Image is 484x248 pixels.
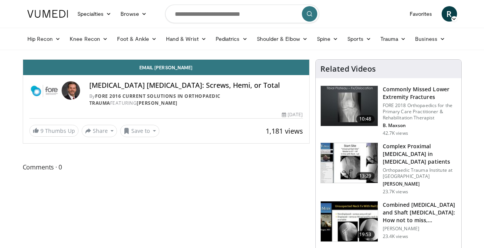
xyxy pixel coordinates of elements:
[73,6,116,22] a: Specialties
[383,167,457,179] p: Orthopaedic Trauma Institute at [GEOGRAPHIC_DATA]
[89,81,303,90] h4: [MEDICAL_DATA] [MEDICAL_DATA]: Screws, Hemi, or Total
[27,10,68,18] img: VuMedi Logo
[383,181,457,187] p: [PERSON_NAME]
[29,125,79,137] a: 9 Thumbs Up
[356,231,375,238] span: 19:53
[23,60,309,75] a: Email [PERSON_NAME]
[137,100,178,106] a: [PERSON_NAME]
[40,127,44,134] span: 9
[383,189,408,195] p: 23.7K views
[23,31,65,47] a: Hip Recon
[282,111,303,118] div: [DATE]
[165,5,319,23] input: Search topics, interventions
[383,226,457,232] p: [PERSON_NAME]
[29,81,59,100] img: FORE 2016 Current Solutions in Orthopaedic Trauma
[320,64,376,74] h4: Related Videos
[116,6,151,22] a: Browse
[376,31,411,47] a: Trauma
[266,126,303,136] span: 1,181 views
[161,31,211,47] a: Hand & Wrist
[321,86,378,126] img: 4aa379b6-386c-4fb5-93ee-de5617843a87.150x105_q85_crop-smart_upscale.jpg
[321,143,378,183] img: 32f9c0e8-c1c1-4c19-a84e-b8c2f56ee032.150x105_q85_crop-smart_upscale.jpg
[321,201,378,241] img: 245459_0002_1.png.150x105_q85_crop-smart_upscale.jpg
[89,93,221,106] a: FORE 2016 Current Solutions in Orthopaedic Trauma
[23,162,310,172] span: Comments 0
[89,93,303,107] div: By FEATURING
[442,6,457,22] a: R
[320,142,457,195] a: 13:29 Complex Proximal [MEDICAL_DATA] in [MEDICAL_DATA] patients Orthopaedic Trauma Institute at ...
[383,85,457,101] h3: Commonly Missed Lower Extremity Fractures
[405,6,437,22] a: Favorites
[120,125,159,137] button: Save to
[65,31,112,47] a: Knee Recon
[320,201,457,242] a: 19:53 Combined [MEDICAL_DATA] and Shaft [MEDICAL_DATA]: How not to miss, Techniqu… [PERSON_NAME] ...
[383,233,408,240] p: 23.4K views
[383,122,457,129] p: B. Maxson
[383,130,408,136] p: 42.7K views
[343,31,376,47] a: Sports
[252,31,312,47] a: Shoulder & Elbow
[356,115,375,123] span: 10:48
[356,172,375,180] span: 13:29
[312,31,343,47] a: Spine
[211,31,252,47] a: Pediatrics
[320,85,457,136] a: 10:48 Commonly Missed Lower Extremity Fractures FORE 2018 Orthopaedics for the Primary Care Pract...
[383,142,457,166] h3: Complex Proximal [MEDICAL_DATA] in [MEDICAL_DATA] patients
[112,31,161,47] a: Foot & Ankle
[410,31,450,47] a: Business
[62,81,80,100] img: Avatar
[82,125,117,137] button: Share
[383,201,457,224] h3: Combined [MEDICAL_DATA] and Shaft [MEDICAL_DATA]: How not to miss, Techniqu…
[383,102,457,121] p: FORE 2018 Orthopaedics for the Primary Care Practitioner & Rehabilitation Therapist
